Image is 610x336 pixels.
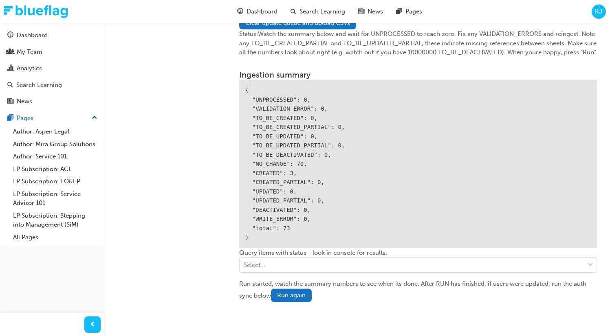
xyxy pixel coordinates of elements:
[299,7,345,16] span: Search Learning
[231,3,284,20] a: guage-iconDashboard
[10,150,101,163] a: Author: Service 101
[3,94,101,109] a: News
[7,49,13,56] span: people-icon
[239,80,597,248] div: { "UNPROCESSED": 0, "VALIDATION_ERROR": 0, "TO_BE_CREATED": 0, "TO_BE_CREATED_PARTIAL": 0, "TO_BE...
[396,7,402,17] span: pages-icon
[368,7,383,16] span: News
[405,7,422,16] span: Pages
[10,163,101,176] a: LP Subscription: ACL
[592,4,606,19] button: RJ
[271,289,312,302] button: Run again
[291,7,296,17] span: search-icon
[3,45,101,60] a: My Team
[239,70,597,80] h3: Ingestion summary
[3,78,101,93] a: Search Learning
[247,7,277,16] span: Dashboard
[16,80,62,90] div: Search Learning
[237,7,243,17] span: guage-icon
[17,47,42,57] div: My Team
[358,7,364,17] span: news-icon
[17,97,32,106] div: News
[239,29,597,57] div: Status: Watch the summary below and wait for UNPROCESSED to reach zero. Fix any VALIDATION_ERRORS...
[239,248,597,280] div: Query items with status - look in console for results:
[92,113,97,123] span: up-icon
[3,26,101,111] button: DashboardMy TeamAnalyticsSearch LearningNews
[10,188,101,209] a: LP Subscription: Service Advisor 101
[10,175,101,188] a: LP Subscription: EO&EP
[7,115,13,122] span: pages-icon
[10,231,101,244] a: All Pages
[3,61,101,76] a: Analytics
[7,82,13,89] span: search-icon
[3,111,101,126] button: Pages
[390,3,429,20] a: pages-iconPages
[90,320,96,330] span: prev-icon
[17,64,42,73] div: Analytics
[239,279,597,302] div: Run started, watch the summary numbers to see when its done. After RUN has finished, if users wer...
[7,32,13,39] span: guage-icon
[3,28,101,43] a: Dashboard
[595,7,602,16] span: RJ
[7,98,13,105] span: news-icon
[4,5,68,18] img: Trak
[10,125,101,138] a: Author: Aspen Legal
[352,3,390,20] a: news-iconNews
[244,260,265,270] div: Select...
[17,113,33,123] div: Pages
[10,209,101,231] a: LP Subscription: Stepping into Management (SiM)
[7,65,13,72] span: chart-icon
[10,138,101,151] a: Author: Mira Group Solutions
[284,3,352,20] a: search-iconSearch Learning
[17,31,48,40] div: Dashboard
[588,260,593,271] span: down-icon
